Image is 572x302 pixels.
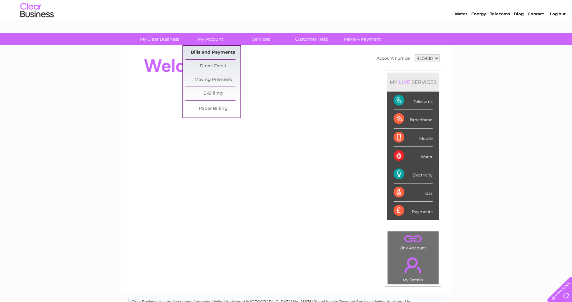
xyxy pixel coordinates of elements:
[185,60,240,73] a: Direct Debit
[394,183,433,202] div: Gas
[185,46,240,59] a: Bills and Payments
[335,33,390,45] a: Make A Payment
[394,110,433,128] div: Broadband
[490,28,510,33] a: Telecoms
[394,129,433,147] div: Mobile
[394,147,433,165] div: Water
[528,28,544,33] a: Contact
[550,28,566,33] a: Log out
[185,87,240,100] a: E-Billing
[185,102,240,116] a: Paper Billing
[129,4,444,32] div: Clear Business is a trading name of Verastar Limited (registered in [GEOGRAPHIC_DATA] No. 3667643...
[394,165,433,183] div: Electricity
[185,73,240,87] a: Moving Premises
[375,53,413,64] td: Account number
[455,28,467,33] a: Water
[446,3,492,12] a: 0333 014 3131
[387,231,439,252] td: Link Account
[389,253,437,277] a: .
[389,233,437,245] a: .
[394,92,433,110] div: Telecoms
[387,252,439,284] td: My Details
[233,33,289,45] a: Services
[398,79,412,85] div: LIVE
[387,73,439,92] div: MY SERVICES
[514,28,524,33] a: Blog
[183,33,238,45] a: My Account
[284,33,339,45] a: Customer Help
[471,28,486,33] a: Energy
[132,33,187,45] a: My Clear Business
[394,202,433,220] div: Payments
[20,17,54,38] img: logo.png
